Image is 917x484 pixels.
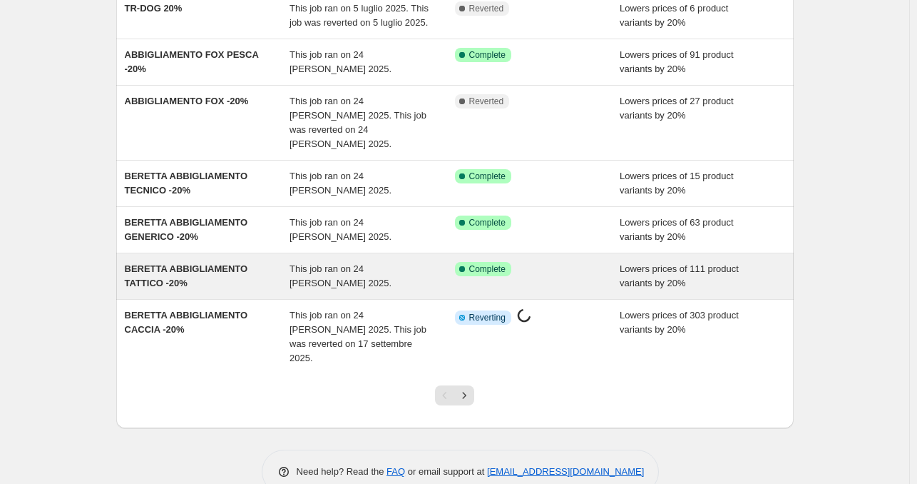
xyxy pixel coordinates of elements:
span: This job ran on 24 [PERSON_NAME] 2025. This job was reverted on 17 settembre 2025. [290,310,426,363]
span: This job ran on 24 [PERSON_NAME] 2025. [290,217,391,242]
span: Need help? Read the [297,466,387,477]
span: or email support at [405,466,487,477]
span: BERETTA ABBIGLIAMENTO TECNICO -20% [125,171,248,196]
span: Lowers prices of 6 product variants by 20% [620,3,728,28]
span: Lowers prices of 63 product variants by 20% [620,217,734,242]
span: Reverted [469,3,504,14]
span: Lowers prices of 303 product variants by 20% [620,310,739,335]
a: FAQ [386,466,405,477]
span: This job ran on 24 [PERSON_NAME] 2025. [290,171,391,196]
span: Complete [469,171,506,182]
span: Lowers prices of 91 product variants by 20% [620,49,734,74]
span: ABBIGLIAMENTO FOX PESCA -20% [125,49,259,74]
span: Lowers prices of 15 product variants by 20% [620,171,734,196]
button: Next [454,385,474,405]
span: This job ran on 24 [PERSON_NAME] 2025. [290,49,391,74]
span: Reverted [469,96,504,107]
span: This job ran on 24 [PERSON_NAME] 2025. [290,263,391,288]
span: Lowers prices of 111 product variants by 20% [620,263,739,288]
span: BERETTA ABBIGLIAMENTO TATTICO -20% [125,263,248,288]
span: BERETTA ABBIGLIAMENTO CACCIA -20% [125,310,248,335]
a: [EMAIL_ADDRESS][DOMAIN_NAME] [487,466,644,477]
span: ABBIGLIAMENTO FOX -20% [125,96,249,106]
span: Complete [469,217,506,228]
span: Complete [469,263,506,275]
span: This job ran on 5 luglio 2025. This job was reverted on 5 luglio 2025. [290,3,429,28]
span: Reverting [469,312,506,323]
nav: Pagination [435,385,474,405]
span: TR-DOG 20% [125,3,183,14]
span: Complete [469,49,506,61]
span: Lowers prices of 27 product variants by 20% [620,96,734,121]
span: This job ran on 24 [PERSON_NAME] 2025. This job was reverted on 24 [PERSON_NAME] 2025. [290,96,426,149]
span: BERETTA ABBIGLIAMENTO GENERICO -20% [125,217,248,242]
